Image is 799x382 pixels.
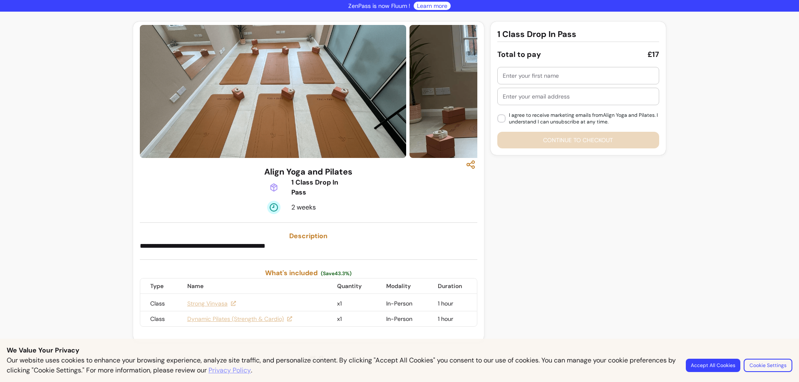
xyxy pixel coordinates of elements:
[686,359,740,372] button: Accept All Cookies
[386,300,412,307] span: In-Person
[291,177,350,197] div: 1 Class Drop In Pass
[321,270,352,277] span: (Save 43.3 %)
[327,278,377,294] th: Quantity
[337,300,342,307] span: x1
[140,268,477,278] h3: What's included
[187,315,292,323] a: Dynamic Pilates (Strength & Cardio)
[438,300,453,307] span: 1 hour
[187,299,236,308] a: Strong Vinyasa
[438,315,453,323] span: 1 hour
[337,315,342,323] span: x1
[140,278,177,294] th: Type
[7,345,792,355] p: We Value Your Privacy
[208,365,251,375] a: Privacy Policy
[7,355,676,375] p: Our website uses cookies to enhance your browsing experience, analyze site traffic, and personali...
[291,202,332,212] div: 2 weeks
[417,2,447,10] a: Learn more
[648,49,659,60] div: £17
[744,359,792,372] button: Cookie Settings
[497,49,541,60] div: Total to pay
[150,315,165,323] span: Class
[264,166,352,177] h3: Align Yoga and Pilates
[428,278,477,294] th: Duration
[503,71,654,80] input: Enter your first name
[497,28,576,40] h3: 1 Class Drop In Pass
[503,92,654,101] input: Enter your email address
[177,278,327,294] th: Name
[140,25,406,158] img: https://d22cr2pskkweo8.cloudfront.net/53eac2f3-4fc1-46dd-ae6b-f83a00450683
[150,300,165,307] span: Class
[140,231,477,241] h3: Description
[348,2,410,10] p: ZenPass is now Fluum !
[386,315,412,323] span: In-Person
[409,25,676,158] img: https://d22cr2pskkweo8.cloudfront.net/681e6f75-30db-4590-bc37-9062a3f2d6e6
[376,278,428,294] th: Modality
